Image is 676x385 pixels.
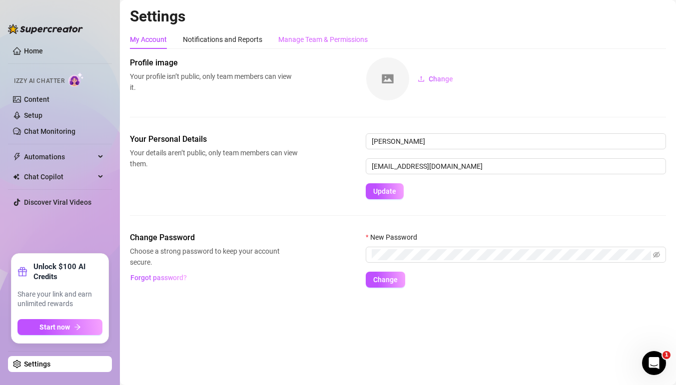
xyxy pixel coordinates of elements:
a: Home [24,47,43,55]
label: New Password [366,232,424,243]
span: Chat Copilot [24,169,95,185]
button: Forgot password? [130,270,187,286]
span: 1 [663,351,671,359]
input: Enter new email [366,158,666,174]
a: Settings [24,360,50,368]
a: Content [24,95,49,103]
span: Forgot password? [130,274,187,282]
span: Start now [39,323,70,331]
span: thunderbolt [13,153,21,161]
button: Change [410,71,461,87]
strong: Unlock $100 AI Credits [33,262,102,282]
span: Your details aren’t public, only team members can view them. [130,147,298,169]
a: Discover Viral Videos [24,198,91,206]
h2: Settings [130,7,666,26]
input: New Password [372,249,651,260]
button: Change [366,272,405,288]
span: Your profile isn’t public, only team members can view it. [130,71,298,93]
a: Setup [24,111,42,119]
img: square-placeholder.png [366,57,409,100]
div: Notifications and Reports [183,34,262,45]
span: Change Password [130,232,298,244]
span: Izzy AI Chatter [14,76,64,86]
div: My Account [130,34,167,45]
button: Update [366,183,404,199]
span: Change [429,75,453,83]
span: Update [373,187,396,195]
input: Enter name [366,133,666,149]
span: Change [373,276,398,284]
img: Chat Copilot [13,173,19,180]
span: arrow-right [74,324,81,331]
img: AI Chatter [68,72,84,87]
img: logo-BBDzfeDw.svg [8,24,83,34]
span: Choose a strong password to keep your account secure. [130,246,298,268]
iframe: Intercom live chat [642,351,666,375]
a: Chat Monitoring [24,127,75,135]
span: gift [17,267,27,277]
span: Your Personal Details [130,133,298,145]
div: Manage Team & Permissions [278,34,368,45]
span: Profile image [130,57,298,69]
span: eye-invisible [653,251,660,258]
button: Start nowarrow-right [17,319,102,335]
span: Share your link and earn unlimited rewards [17,290,102,309]
span: upload [418,75,425,82]
span: Automations [24,149,95,165]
